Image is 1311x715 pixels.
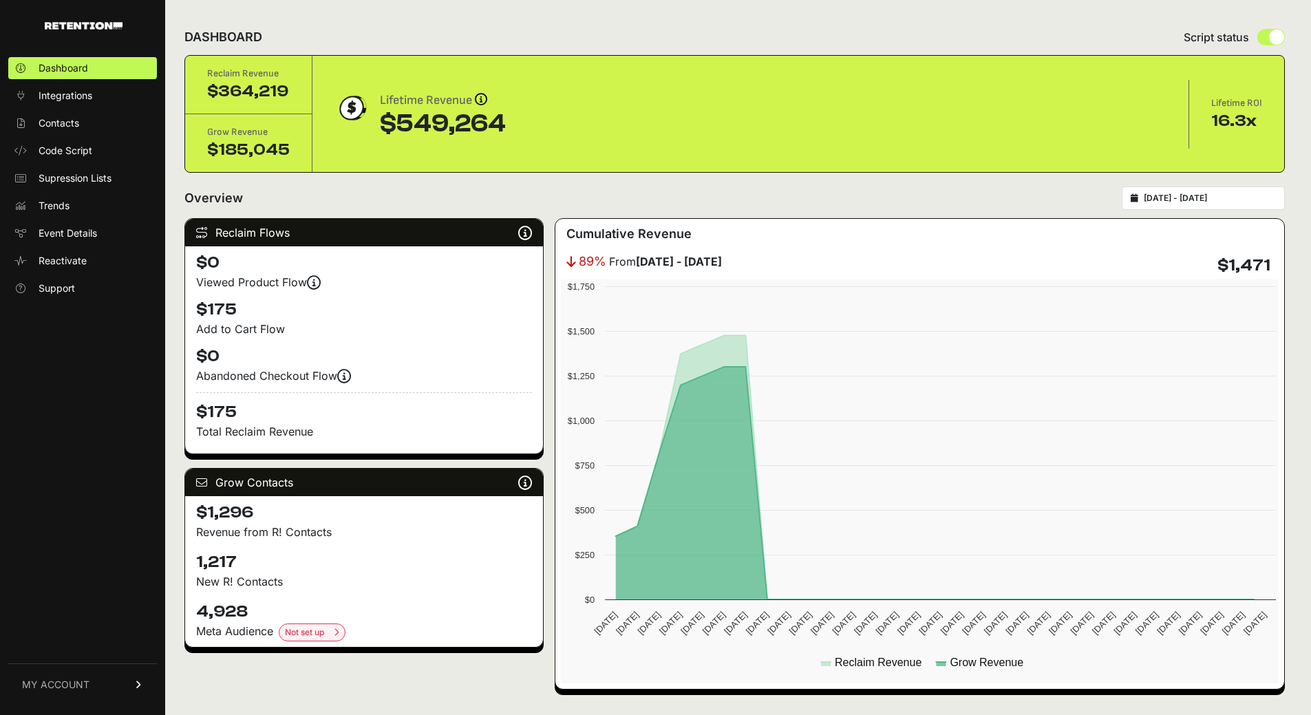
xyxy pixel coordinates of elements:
text: $500 [575,505,595,515]
text: [DATE] [787,610,814,637]
span: Supression Lists [39,171,111,185]
div: Reclaim Revenue [207,67,290,81]
text: [DATE] [1025,610,1052,637]
text: [DATE] [1220,610,1247,637]
h4: $175 [196,299,532,321]
text: $250 [575,550,595,560]
text: [DATE] [614,610,641,637]
a: Integrations [8,85,157,107]
a: Reactivate [8,250,157,272]
h3: Cumulative Revenue [566,224,692,244]
text: [DATE] [982,610,1009,637]
text: [DATE] [961,610,988,637]
a: Trends [8,195,157,217]
h2: Overview [184,189,243,208]
text: [DATE] [1155,610,1182,637]
a: Contacts [8,112,157,134]
text: $1,000 [568,416,595,426]
span: Trends [39,199,70,213]
text: [DATE] [1112,610,1139,637]
a: Support [8,277,157,299]
p: New R! Contacts [196,573,532,590]
text: [DATE] [939,610,966,637]
h2: DASHBOARD [184,28,262,47]
div: Add to Cart Flow [196,321,532,337]
text: [DATE] [679,610,706,637]
span: Dashboard [39,61,88,75]
text: [DATE] [809,610,835,637]
text: $1,500 [568,326,595,337]
a: Code Script [8,140,157,162]
text: Grow Revenue [950,657,1024,668]
text: [DATE] [657,610,684,637]
h4: $1,471 [1217,255,1270,277]
text: [DATE] [1133,610,1160,637]
a: MY ACCOUNT [8,663,157,705]
div: Lifetime ROI [1211,96,1262,110]
span: Event Details [39,226,97,240]
text: $1,750 [568,281,595,292]
a: Dashboard [8,57,157,79]
h4: 4,928 [196,601,532,623]
span: Support [39,281,75,295]
div: $185,045 [207,139,290,161]
text: [DATE] [593,610,619,637]
div: Viewed Product Flow [196,274,532,290]
p: Total Reclaim Revenue [196,423,532,440]
text: [DATE] [1047,610,1074,637]
div: Reclaim Flows [185,219,543,246]
text: [DATE] [831,610,857,637]
div: Meta Audience [196,623,532,641]
span: MY ACCOUNT [22,678,89,692]
div: Lifetime Revenue [380,91,506,110]
text: [DATE] [895,610,922,637]
div: $364,219 [207,81,290,103]
div: Grow Revenue [207,125,290,139]
div: Abandoned Checkout Flow [196,367,532,384]
span: Script status [1184,29,1249,45]
text: [DATE] [1090,610,1117,637]
text: $750 [575,460,595,471]
span: From [609,253,722,270]
h4: $0 [196,252,532,274]
text: [DATE] [874,610,901,637]
text: [DATE] [1199,610,1226,637]
div: $549,264 [380,110,506,138]
a: Event Details [8,222,157,244]
text: [DATE] [1069,610,1096,637]
img: Retention.com [45,22,122,30]
i: Events are firing, and revenue is coming soon! Reclaim revenue is updated nightly. [307,282,321,283]
a: Supression Lists [8,167,157,189]
h4: $1,296 [196,502,532,524]
span: Reactivate [39,254,87,268]
span: Integrations [39,89,92,103]
text: [DATE] [917,610,944,637]
text: Reclaim Revenue [835,657,921,668]
text: $0 [585,595,595,605]
text: [DATE] [852,610,879,637]
span: 89% [579,252,606,271]
text: [DATE] [636,610,663,637]
img: dollar-coin-05c43ed7efb7bc0c12610022525b4bbbb207c7efeef5aecc26f025e68dcafac9.png [334,91,369,125]
span: Contacts [39,116,79,130]
h4: $0 [196,345,532,367]
text: [DATE] [1003,610,1030,637]
div: 16.3x [1211,110,1262,132]
text: [DATE] [1177,610,1204,637]
h4: 1,217 [196,551,532,573]
p: Revenue from R! Contacts [196,524,532,540]
text: [DATE] [744,610,771,637]
div: Grow Contacts [185,469,543,496]
text: [DATE] [766,610,793,637]
strong: [DATE] - [DATE] [636,255,722,268]
text: [DATE] [723,610,749,637]
text: $1,250 [568,371,595,381]
i: Events are firing, and revenue is coming soon! Reclaim revenue is updated nightly. [337,376,351,376]
text: [DATE] [1241,610,1268,637]
text: [DATE] [701,610,727,637]
h4: $175 [196,392,532,423]
span: Code Script [39,144,92,158]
